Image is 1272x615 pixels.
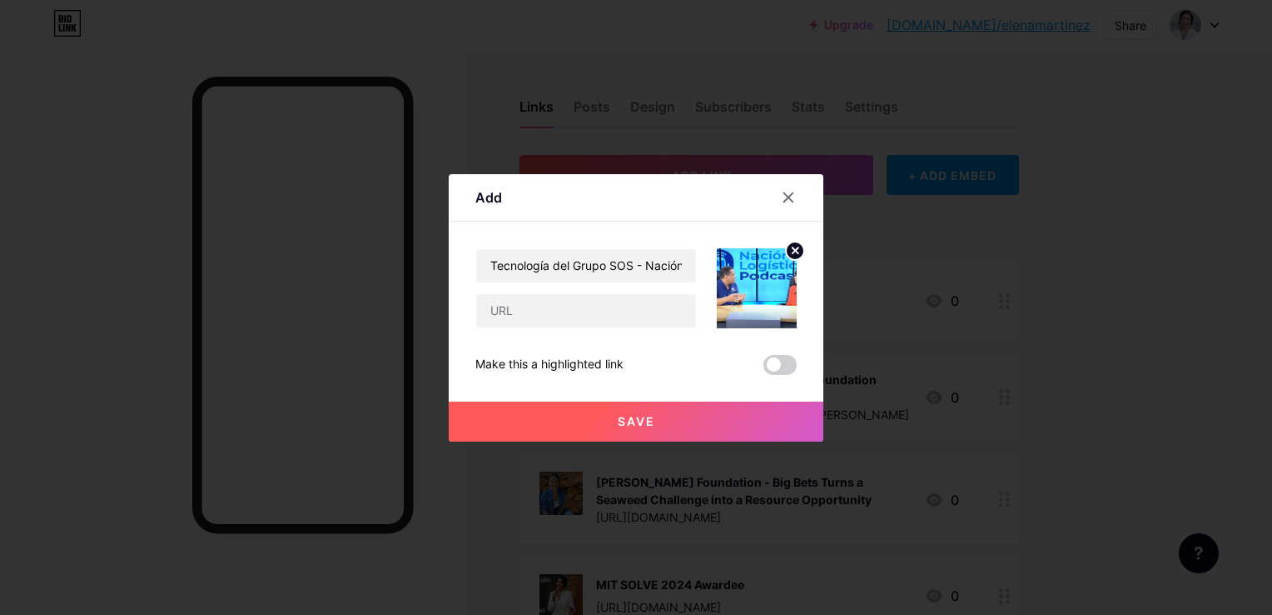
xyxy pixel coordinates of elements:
[449,402,823,442] button: Save
[476,249,696,282] input: Title
[475,355,624,375] div: Make this a highlighted link
[475,187,502,207] div: Add
[476,294,696,327] input: URL
[618,414,655,428] span: Save
[717,248,797,328] img: link_thumbnail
